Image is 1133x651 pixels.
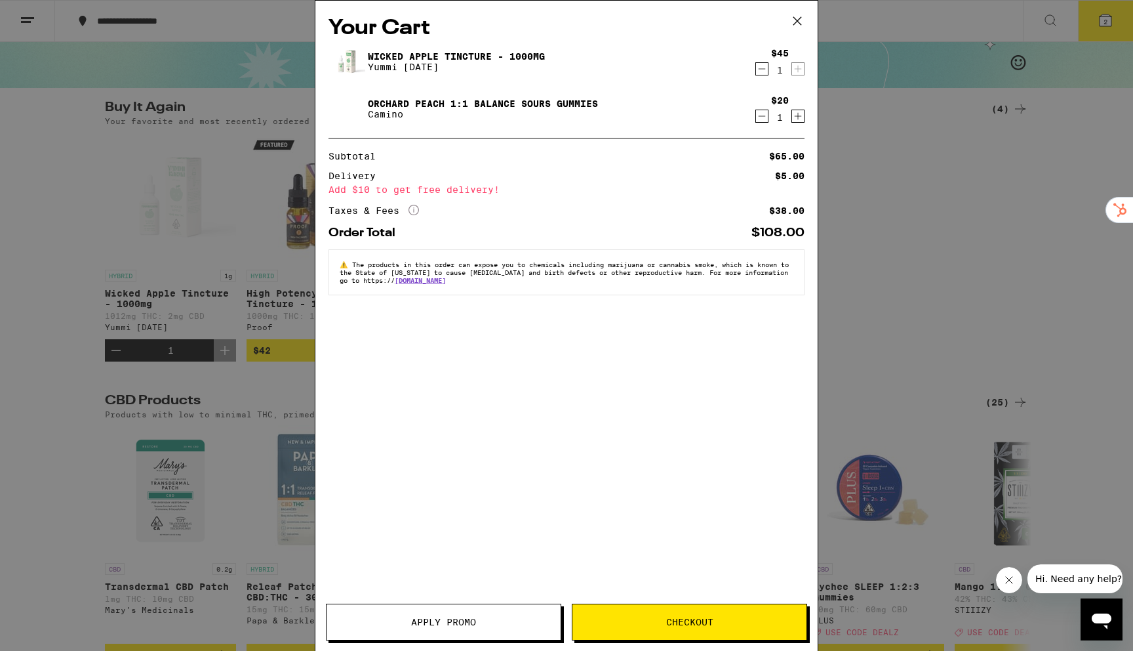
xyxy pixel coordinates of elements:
[755,62,768,75] button: Decrement
[368,109,598,119] p: Camino
[755,110,768,123] button: Decrement
[572,604,807,640] button: Checkout
[771,48,789,58] div: $45
[328,205,419,217] div: Taxes & Fees
[368,98,598,109] a: Orchard Peach 1:1 Balance Sours Gummies
[340,261,352,268] span: ⚠️
[368,62,545,72] p: Yummi [DATE]
[996,567,1022,593] iframe: Close message
[411,618,476,627] span: Apply Promo
[395,276,446,284] a: [DOMAIN_NAME]
[791,110,805,123] button: Increment
[771,65,789,75] div: 1
[328,91,365,127] img: Orchard Peach 1:1 Balance Sours Gummies
[769,206,805,215] div: $38.00
[771,112,789,123] div: 1
[769,152,805,161] div: $65.00
[328,185,805,194] div: Add $10 to get free delivery!
[368,51,545,62] a: Wicked Apple Tincture - 1000mg
[666,618,713,627] span: Checkout
[340,261,789,284] span: The products in this order can expose you to chemicals including marijuana or cannabis smoke, whi...
[326,604,561,640] button: Apply Promo
[328,152,385,161] div: Subtotal
[791,62,805,75] button: Increment
[751,227,805,239] div: $108.00
[775,171,805,180] div: $5.00
[771,95,789,106] div: $20
[1027,564,1123,593] iframe: Message from company
[328,227,405,239] div: Order Total
[1081,598,1123,640] iframe: Button to launch messaging window
[328,14,805,43] h2: Your Cart
[328,171,385,180] div: Delivery
[328,43,365,80] img: Wicked Apple Tincture - 1000mg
